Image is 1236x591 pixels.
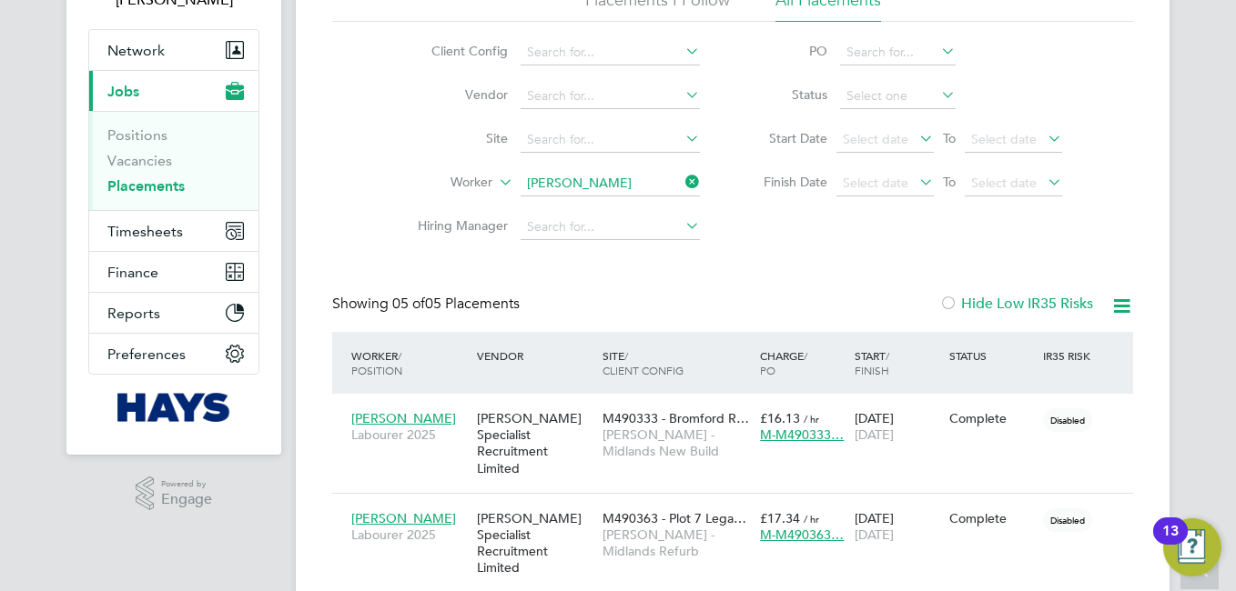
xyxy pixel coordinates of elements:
[1038,339,1101,372] div: IR35 Risk
[1162,531,1179,555] div: 13
[598,339,755,386] div: Site
[804,512,819,526] span: / hr
[89,30,258,70] button: Network
[392,295,425,313] span: 05 of
[107,126,167,144] a: Positions
[760,426,844,443] span: M-M490333…
[840,84,956,109] input: Select one
[603,526,751,559] span: [PERSON_NAME] - Midlands Refurb
[521,84,700,109] input: Search for...
[1163,518,1221,576] button: Open Resource Center, 13 new notifications
[388,174,492,192] label: Worker
[745,130,827,146] label: Start Date
[351,510,456,526] span: [PERSON_NAME]
[332,295,523,314] div: Showing
[107,83,139,100] span: Jobs
[521,171,700,196] input: Search for...
[351,426,468,443] span: Labourer 2025
[403,86,508,103] label: Vendor
[107,346,186,363] span: Preferences
[89,71,258,111] button: Jobs
[347,400,1133,416] a: [PERSON_NAME]Labourer 2025[PERSON_NAME] Specialist Recruitment LimitedM490333 - Bromford R…[PERSO...
[161,492,212,507] span: Engage
[937,170,961,194] span: To
[971,175,1037,191] span: Select date
[89,334,258,374] button: Preferences
[107,305,160,322] span: Reports
[937,126,961,150] span: To
[855,348,889,377] span: / Finish
[136,476,213,511] a: Powered byEngage
[603,348,684,377] span: / Client Config
[843,175,908,191] span: Select date
[760,410,800,426] span: £16.13
[107,177,185,195] a: Placements
[745,43,827,59] label: PO
[855,426,894,443] span: [DATE]
[351,348,402,377] span: / Position
[351,410,456,426] span: [PERSON_NAME]
[89,111,258,210] div: Jobs
[107,42,165,59] span: Network
[843,131,908,147] span: Select date
[745,174,827,190] label: Finish Date
[88,393,259,422] a: Go to home page
[804,412,819,426] span: / hr
[760,348,807,377] span: / PO
[89,293,258,333] button: Reports
[745,86,827,103] label: Status
[89,211,258,251] button: Timesheets
[850,401,945,452] div: [DATE]
[107,223,183,240] span: Timesheets
[521,127,700,153] input: Search for...
[347,339,472,386] div: Worker
[107,152,172,169] a: Vacancies
[521,40,700,65] input: Search for...
[392,295,520,313] span: 05 Placements
[403,43,508,59] label: Client Config
[117,393,231,422] img: hays-logo-retina.png
[521,215,700,240] input: Search for...
[603,410,749,426] span: M490333 - Bromford R…
[403,130,508,146] label: Site
[971,131,1037,147] span: Select date
[89,252,258,292] button: Finance
[755,339,850,386] div: Charge
[347,500,1133,516] a: [PERSON_NAME]Labourer 2025[PERSON_NAME] Specialist Recruitment LimitedM490363 - Plot 7 Lega…[PERS...
[760,526,844,543] span: M-M490363…
[949,410,1035,426] div: Complete
[945,339,1039,372] div: Status
[107,264,158,281] span: Finance
[850,501,945,552] div: [DATE]
[949,510,1035,526] div: Complete
[855,526,894,543] span: [DATE]
[840,40,956,65] input: Search for...
[760,510,800,526] span: £17.34
[603,510,746,526] span: M490363 - Plot 7 Lega…
[1043,508,1092,532] span: Disabled
[351,526,468,543] span: Labourer 2025
[472,501,598,586] div: [PERSON_NAME] Specialist Recruitment Limited
[472,401,598,486] div: [PERSON_NAME] Specialist Recruitment Limited
[403,217,508,234] label: Hiring Manager
[939,295,1093,313] label: Hide Low IR35 Risks
[850,339,945,386] div: Start
[161,476,212,492] span: Powered by
[472,339,598,372] div: Vendor
[603,426,751,459] span: [PERSON_NAME] - Midlands New Build
[1043,408,1092,432] span: Disabled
